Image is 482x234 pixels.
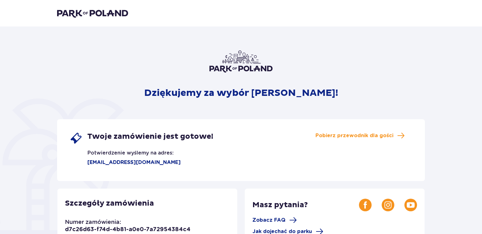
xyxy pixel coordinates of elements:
img: Facebook [359,199,372,211]
p: Dziękujemy za wybór [PERSON_NAME]! [144,87,338,99]
p: d7c26d63-f74d-4b81-a0e0-7a72954384c4 [65,226,191,233]
p: Numer zamówienia: [65,218,121,226]
a: Zobacz FAQ [252,216,297,224]
a: Pobierz przewodnik dla gości [315,132,405,139]
img: single ticket icon [70,132,82,144]
p: Masz pytania? [252,200,359,210]
p: Potwierdzenie wyślemy na adres: [70,144,173,156]
span: Zobacz FAQ [252,217,285,224]
span: Twoje zamówienie jest gotowe! [87,132,213,141]
p: Szczegóły zamówienia [65,199,154,208]
span: Pobierz przewodnik dla gości [315,132,393,139]
img: Park of Poland logo [57,9,128,18]
img: Youtube [404,199,417,211]
p: [EMAIL_ADDRESS][DOMAIN_NAME] [70,159,181,166]
img: Instagram [382,199,394,211]
img: Park of Poland logo [209,50,273,73]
